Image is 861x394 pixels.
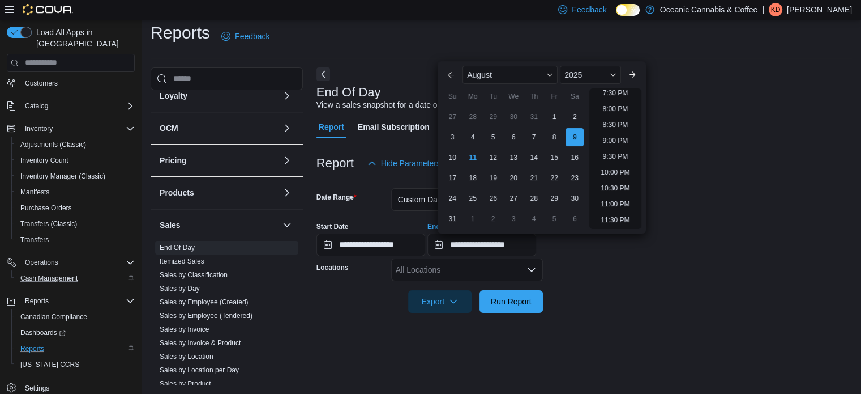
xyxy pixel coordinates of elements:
span: Sales by Employee (Created) [160,298,249,307]
li: 11:00 PM [596,197,634,211]
div: Th [525,87,543,105]
div: day-31 [525,108,543,126]
div: day-14 [525,149,543,167]
div: day-17 [443,169,461,187]
div: day-9 [566,128,584,146]
span: August [467,70,492,79]
span: Customers [25,79,58,88]
div: day-15 [545,149,563,167]
div: Mo [464,87,482,105]
div: day-3 [443,128,461,146]
button: Inventory [2,121,139,137]
label: Start Date [316,222,349,231]
span: Sales by Day [160,284,200,293]
button: Reports [11,341,139,357]
div: Kim Dixon [769,3,782,16]
div: day-27 [443,108,461,126]
span: Sales by Employee (Tendered) [160,311,252,320]
button: Reports [20,294,53,308]
div: day-16 [566,149,584,167]
a: Transfers (Classic) [16,217,82,231]
div: day-6 [504,128,522,146]
h3: Report [316,156,354,170]
button: Inventory Manager (Classic) [11,168,139,184]
a: Inventory Manager (Classic) [16,170,110,183]
span: Customers [20,76,135,90]
a: Inventory Count [16,154,73,167]
div: day-28 [525,189,543,207]
a: Sales by Product [160,380,211,388]
div: day-10 [443,149,461,167]
button: Operations [20,256,63,269]
button: Open list of options [527,265,536,274]
li: 10:00 PM [596,166,634,179]
h1: Reports [151,22,210,44]
span: End Of Day [160,243,195,252]
div: Sa [566,87,584,105]
div: Button. Open the year selector. 2025 is currently selected. [560,66,620,84]
button: Loyalty [160,90,278,101]
button: Transfers [11,232,139,248]
div: day-12 [484,149,502,167]
div: day-21 [525,169,543,187]
li: 8:00 PM [598,102,633,116]
div: Button. Open the month selector. August is currently selected. [462,66,558,84]
div: day-24 [443,189,461,207]
button: Cash Management [11,270,139,286]
div: day-30 [504,108,522,126]
div: day-26 [484,189,502,207]
input: Dark Mode [616,4,640,16]
a: Adjustments (Classic) [16,138,91,151]
div: day-18 [464,169,482,187]
span: Sales by Classification [160,270,228,279]
label: End Date [427,222,457,231]
span: Operations [20,256,135,269]
button: Loyalty [280,89,294,103]
a: Sales by Day [160,285,200,293]
button: Next month [623,66,641,84]
span: Cash Management [20,274,78,283]
div: We [504,87,522,105]
span: Operations [25,258,58,267]
div: day-5 [545,210,563,228]
div: day-27 [504,189,522,207]
span: Inventory Manager (Classic) [20,172,105,181]
div: day-2 [484,210,502,228]
a: Manifests [16,185,54,199]
button: Reports [2,293,139,309]
a: Purchase Orders [16,201,76,215]
a: Sales by Location [160,353,213,361]
span: Sales by Product [160,379,211,388]
span: Reports [25,296,49,306]
h3: End Of Day [316,86,381,99]
span: Hide Parameters [381,158,440,169]
span: Cash Management [16,272,135,285]
div: day-4 [525,210,543,228]
a: Cash Management [16,272,82,285]
a: Reports [16,342,49,355]
span: Inventory [25,124,53,133]
span: Transfers (Classic) [20,219,77,228]
div: day-22 [545,169,563,187]
label: Locations [316,263,349,272]
button: Inventory Count [11,152,139,168]
div: day-30 [566,189,584,207]
div: day-11 [464,149,482,167]
span: Run Report [491,296,532,307]
button: OCM [280,121,294,135]
span: Manifests [20,188,49,197]
button: Hide Parameters [363,152,445,175]
p: [PERSON_NAME] [787,3,852,16]
button: Adjustments (Classic) [11,137,139,152]
span: [US_STATE] CCRS [20,360,79,369]
button: Run Report [479,290,543,313]
span: Purchase Orders [20,204,72,213]
div: day-29 [545,189,563,207]
h3: OCM [160,122,178,134]
span: Inventory Count [20,156,68,165]
div: day-13 [504,149,522,167]
a: Sales by Location per Day [160,366,239,374]
button: Inventory [20,122,57,135]
div: day-31 [443,210,461,228]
